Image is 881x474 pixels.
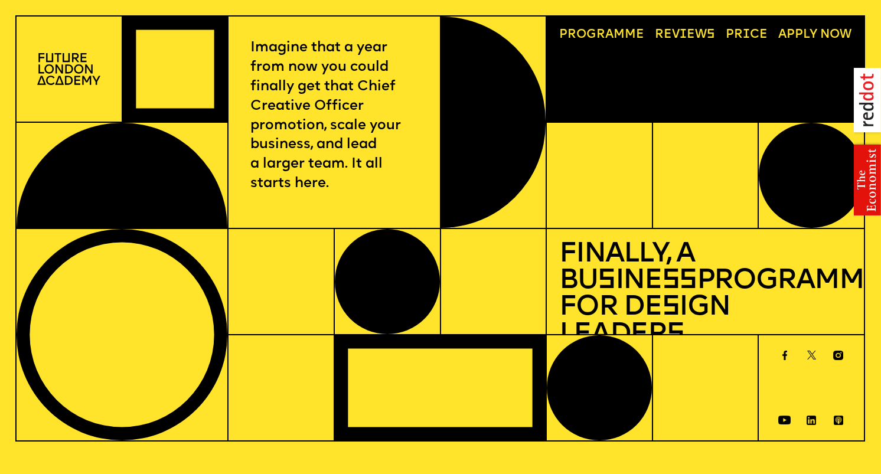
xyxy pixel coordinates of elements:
span: ss [662,267,697,295]
h1: Finally, a Bu ine Programme for De ign Leader [559,241,852,348]
a: Reviews [649,22,722,47]
a: Apply now [772,22,858,47]
span: s [662,293,680,322]
p: Imagine that a year from now you could finally get that Chief Creative Officer promotion, scale y... [250,38,417,194]
span: a [605,29,614,41]
a: Price [720,22,774,47]
span: A [778,29,787,41]
span: s [667,321,684,349]
a: Programme [553,22,651,47]
span: s [598,267,615,295]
